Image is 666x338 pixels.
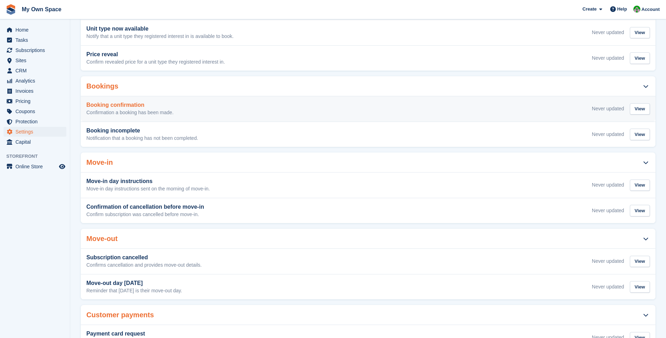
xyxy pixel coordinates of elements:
[592,207,624,214] div: Never updated
[592,105,624,112] div: Never updated
[86,204,204,210] h3: Confirmation of cancellation before move-in
[630,129,650,140] div: View
[4,66,66,76] a: menu
[86,26,233,32] h3: Unit type now available
[15,127,58,137] span: Settings
[15,106,58,116] span: Coupons
[15,35,58,45] span: Tasks
[4,117,66,126] a: menu
[86,33,233,40] p: Notify that a unit type they registered interest in is available to book.
[86,254,202,261] h3: Subscription cancelled
[630,27,650,39] div: View
[15,56,58,65] span: Sites
[81,274,655,300] a: Move-out day [DATE] Reminder that [DATE] is their move-out day. Never updated View
[86,186,210,192] p: Move-in day instructions sent on the morning of move-in.
[592,258,624,265] div: Never updated
[86,110,173,116] p: Confirmation a booking has been made.
[592,54,624,62] div: Never updated
[81,20,655,45] a: Unit type now available Notify that a unit type they registered interest in is available to book....
[81,198,655,223] a: Confirmation of cancellation before move-in Confirm subscription was cancelled before move-in. Ne...
[86,178,210,184] h3: Move-in day instructions
[15,137,58,147] span: Capital
[86,331,197,337] h3: Payment card request
[81,96,655,122] a: Booking confirmation Confirmation a booking has been made. Never updated View
[81,46,655,71] a: Price reveal Confirm revealed price for a unit type they registered interest in. Never updated View
[6,153,70,160] span: Storefront
[4,56,66,65] a: menu
[86,158,113,167] h2: Move-in
[641,6,660,13] span: Account
[630,52,650,64] div: View
[15,25,58,35] span: Home
[633,6,640,13] img: Paula Harris
[15,45,58,55] span: Subscriptions
[19,4,64,15] a: My Own Space
[6,4,16,15] img: stora-icon-8386f47178a22dfd0bd8f6a31ec36ba5ce8667c1dd55bd0f319d3a0aa187defe.svg
[15,86,58,96] span: Invoices
[4,127,66,137] a: menu
[86,135,198,142] p: Notification that a booking has not been completed.
[592,181,624,189] div: Never updated
[4,76,66,86] a: menu
[86,212,204,218] p: Confirm subscription was cancelled before move-in.
[15,76,58,86] span: Analytics
[86,59,225,65] p: Confirm revealed price for a unit type they registered interest in.
[4,162,66,171] a: menu
[4,25,66,35] a: menu
[15,162,58,171] span: Online Store
[81,122,655,147] a: Booking incomplete Notification that a booking has not been completed. Never updated View
[86,51,225,58] h3: Price reveal
[86,262,202,268] p: Confirms cancellation and provides move-out details.
[617,6,627,13] span: Help
[86,82,118,90] h2: Bookings
[15,117,58,126] span: Protection
[630,103,650,115] div: View
[4,96,66,106] a: menu
[592,283,624,291] div: Never updated
[4,86,66,96] a: menu
[592,29,624,36] div: Never updated
[86,288,182,294] p: Reminder that [DATE] is their move-out day.
[58,162,66,171] a: Preview store
[86,235,118,243] h2: Move-out
[86,128,198,134] h3: Booking incomplete
[4,35,66,45] a: menu
[4,106,66,116] a: menu
[4,137,66,147] a: menu
[582,6,596,13] span: Create
[86,280,182,286] h3: Move-out day [DATE]
[630,281,650,293] div: View
[15,96,58,106] span: Pricing
[4,45,66,55] a: menu
[630,256,650,267] div: View
[630,205,650,216] div: View
[86,102,173,108] h3: Booking confirmation
[81,249,655,274] a: Subscription cancelled Confirms cancellation and provides move-out details. Never updated View
[81,173,655,198] a: Move-in day instructions Move-in day instructions sent on the morning of move-in. Never updated View
[15,66,58,76] span: CRM
[86,311,154,319] h2: Customer payments
[592,131,624,138] div: Never updated
[630,180,650,191] div: View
